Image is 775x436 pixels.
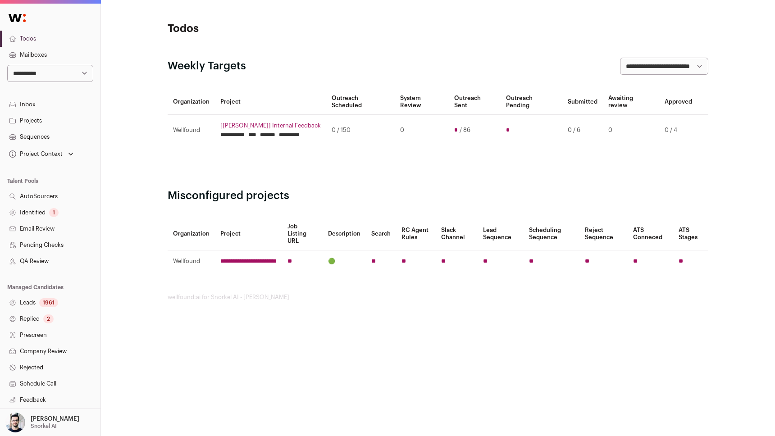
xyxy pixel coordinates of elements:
[4,413,81,432] button: Open dropdown
[323,218,366,250] th: Description
[168,189,708,203] h2: Misconfigured projects
[43,314,54,323] div: 2
[562,115,603,146] td: 0 / 6
[7,150,63,158] div: Project Context
[168,218,215,250] th: Organization
[7,148,75,160] button: Open dropdown
[168,250,215,272] td: Wellfound
[31,415,79,422] p: [PERSON_NAME]
[326,115,395,146] td: 0 / 150
[579,218,628,250] th: Reject Sequence
[49,208,59,217] div: 1
[659,89,697,115] th: Approved
[524,218,579,250] th: Scheduling Sequence
[395,115,449,146] td: 0
[282,218,323,250] th: Job Listing URL
[603,115,659,146] td: 0
[323,250,366,272] td: 🟢
[31,422,57,430] p: Snorkel AI
[4,9,31,27] img: Wellfound
[460,127,470,134] span: / 86
[396,218,436,250] th: RC Agent Rules
[395,89,449,115] th: System Review
[449,89,501,115] th: Outreach Sent
[366,218,396,250] th: Search
[603,89,659,115] th: Awaiting review
[326,89,395,115] th: Outreach Scheduled
[168,59,246,73] h2: Weekly Targets
[215,218,282,250] th: Project
[659,115,697,146] td: 0 / 4
[168,89,215,115] th: Organization
[562,89,603,115] th: Submitted
[220,122,321,129] a: [[PERSON_NAME]] Internal Feedback
[5,413,25,432] img: 10051957-medium_jpg
[215,89,326,115] th: Project
[501,89,563,115] th: Outreach Pending
[168,115,215,146] td: Wellfound
[168,294,708,301] footer: wellfound:ai for Snorkel AI - [PERSON_NAME]
[478,218,524,250] th: Lead Sequence
[168,22,348,36] h1: Todos
[39,298,58,307] div: 1961
[628,218,673,250] th: ATS Conneced
[436,218,478,250] th: Slack Channel
[673,218,708,250] th: ATS Stages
